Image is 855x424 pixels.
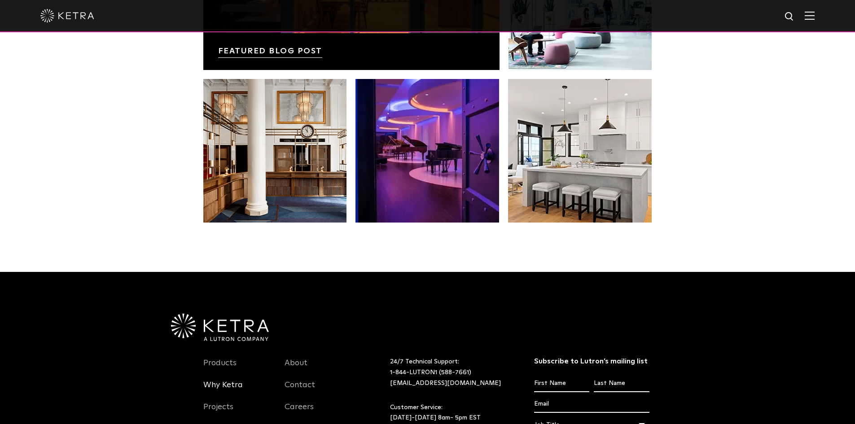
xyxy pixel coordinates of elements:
[203,402,233,423] a: Projects
[534,375,589,392] input: First Name
[285,380,315,401] a: Contact
[285,358,307,379] a: About
[285,402,314,423] a: Careers
[390,357,512,389] p: 24/7 Technical Support:
[390,380,501,386] a: [EMAIL_ADDRESS][DOMAIN_NAME]
[784,11,795,22] img: search icon
[203,380,243,401] a: Why Ketra
[171,314,269,341] img: Ketra-aLutronCo_White_RGB
[390,369,471,376] a: 1-844-LUTRON1 (588-7661)
[594,375,649,392] input: Last Name
[805,11,815,20] img: Hamburger%20Nav.svg
[534,396,649,413] input: Email
[40,9,94,22] img: ketra-logo-2019-white
[203,358,237,379] a: Products
[534,357,649,366] h3: Subscribe to Lutron’s mailing list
